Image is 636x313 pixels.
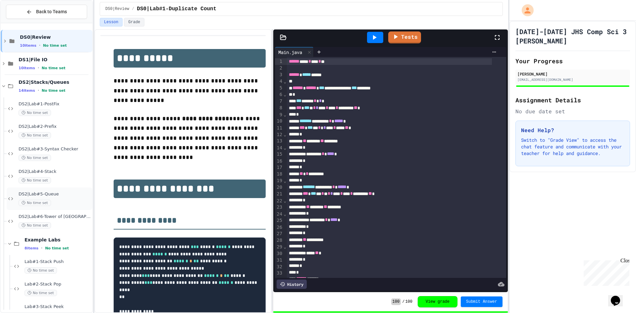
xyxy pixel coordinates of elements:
div: 9 [275,112,283,118]
span: No time set [42,66,66,70]
div: Chat with us now!Close [3,3,46,42]
span: No time set [19,200,51,206]
div: 10 [275,118,283,125]
span: No time set [19,132,51,138]
div: 16 [275,158,283,165]
span: DS0|Review [20,34,91,40]
span: 8 items [25,246,38,250]
p: Switch to "Grade View" to access the chat feature and communicate with your teacher for help and ... [521,137,624,157]
div: 2 [275,65,283,72]
span: DS2|Lab#1-PostFix [19,101,91,107]
span: Submit Answer [466,299,497,304]
iframe: chat widget [581,258,629,286]
span: Fold line [283,211,287,217]
div: My Account [515,3,535,18]
span: DS2|Stacks/Queues [19,79,91,85]
span: No time set [45,246,69,250]
div: 11 [275,125,283,131]
button: View grade [418,296,457,307]
span: DS2|Lab#4-Stack [19,169,91,175]
span: DS2|Lab#3-Syntax Checker [19,146,91,152]
div: 12 [275,131,283,138]
div: 14 [275,145,283,151]
span: Example Labs [25,237,91,243]
h2: Assignment Details [515,95,630,105]
span: No time set [43,43,67,48]
div: 1 [275,58,283,65]
button: Back to Teams [6,5,87,19]
button: Grade [124,18,144,26]
span: No time set [19,177,51,183]
span: No time set [19,155,51,161]
div: 13 [275,138,283,144]
button: Submit Answer [461,296,503,307]
span: 100 [405,299,412,304]
div: No due date set [515,107,630,115]
span: Fold line [283,132,287,137]
div: 34 [275,277,283,283]
span: DS2|Lab#5-Queue [19,191,91,197]
div: 19 [275,178,283,184]
div: 3 [275,72,283,78]
iframe: chat widget [608,287,629,306]
span: / [402,299,404,304]
div: 32 [275,264,283,270]
div: 27 [275,231,283,237]
div: 29 [275,244,283,250]
span: DS2|Lab#6-Tower of [GEOGRAPHIC_DATA](Extra Credit) [19,214,91,220]
div: 25 [275,217,283,224]
span: DS0|Lab#1-Duplicate Count [137,5,216,13]
span: Fold line [283,198,287,203]
span: DS2|Lab#2-Prefix [19,124,91,130]
div: 30 [275,250,283,257]
div: 28 [275,237,283,244]
span: Fold line [283,178,287,183]
div: 5 [275,85,283,91]
span: Fold line [283,244,287,249]
span: DS1|File IO [19,57,91,63]
div: 20 [275,184,283,191]
span: Fold line [283,145,287,150]
div: Main.java [275,47,314,57]
div: 8 [275,105,283,111]
h3: Need Help? [521,126,624,134]
span: Fold line [283,112,287,117]
div: 22 [275,198,283,204]
span: Back to Teams [36,8,67,15]
a: Tests [388,31,421,43]
span: • [39,43,40,48]
div: 33 [275,270,283,277]
div: 17 [275,164,283,171]
span: Fold line [283,79,287,84]
div: [EMAIL_ADDRESS][DOMAIN_NAME] [517,77,628,82]
span: Lab#3-Stack Peek [25,304,91,310]
span: No time set [42,88,66,93]
span: 10 items [19,66,35,70]
span: • [38,88,39,93]
div: 6 [275,91,283,98]
div: 26 [275,224,283,231]
div: Main.java [275,49,305,56]
span: No time set [19,222,51,229]
span: No time set [25,290,57,296]
span: Lab#1-Stack Push [25,259,91,265]
span: • [41,245,42,251]
span: Fold line [283,92,287,97]
span: / [132,6,134,12]
span: No time set [25,267,57,274]
span: DS0|Review [105,6,129,12]
span: • [38,65,39,71]
span: 10 items [20,43,36,48]
div: 31 [275,257,283,264]
h1: [DATE]-[DATE] JHS Comp Sci 3 [PERSON_NAME] [515,27,630,45]
div: History [277,280,307,289]
span: 100 [391,298,401,305]
div: 24 [275,211,283,218]
div: 7 [275,98,283,105]
span: Lab#2-Stack Pop [25,282,91,287]
div: 15 [275,151,283,158]
span: No time set [19,110,51,116]
h2: Your Progress [515,56,630,66]
button: Lesson [100,18,123,26]
div: 18 [275,171,283,178]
